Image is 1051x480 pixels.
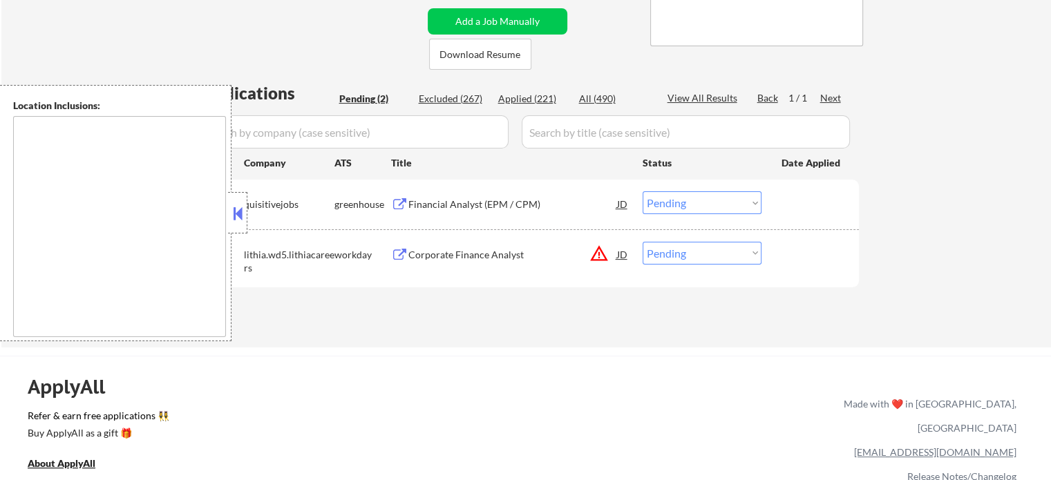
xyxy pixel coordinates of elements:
[339,92,408,106] div: Pending (2)
[28,428,166,438] div: Buy ApplyAll as a gift 🎁
[334,198,391,211] div: greenhouse
[616,242,629,267] div: JD
[522,115,850,148] input: Search by title (case sensitive)
[334,248,391,262] div: workday
[788,91,820,105] div: 1 / 1
[419,92,488,106] div: Excluded (267)
[244,198,334,211] div: quisitivejobs
[643,150,761,175] div: Status
[854,446,1016,458] a: [EMAIL_ADDRESS][DOMAIN_NAME]
[391,156,629,170] div: Title
[28,411,555,425] a: Refer & earn free applications 👯‍♀️
[428,8,567,35] button: Add a Job Manually
[667,91,741,105] div: View All Results
[244,248,334,275] div: lithia.wd5.lithiacareers
[429,39,531,70] button: Download Resume
[782,156,842,170] div: Date Applied
[198,115,509,148] input: Search by company (case sensitive)
[616,191,629,216] div: JD
[13,99,226,113] div: Location Inclusions:
[408,198,617,211] div: Financial Analyst (EPM / CPM)
[28,425,166,443] a: Buy ApplyAll as a gift 🎁
[757,91,779,105] div: Back
[498,92,567,106] div: Applied (221)
[28,457,95,469] u: About ApplyAll
[334,156,391,170] div: ATS
[28,456,115,473] a: About ApplyAll
[579,92,648,106] div: All (490)
[820,91,842,105] div: Next
[408,248,617,262] div: Corporate Finance Analyst
[28,375,121,399] div: ApplyAll
[198,85,334,102] div: Applications
[838,392,1016,440] div: Made with ❤️ in [GEOGRAPHIC_DATA], [GEOGRAPHIC_DATA]
[244,156,334,170] div: Company
[589,244,609,263] button: warning_amber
